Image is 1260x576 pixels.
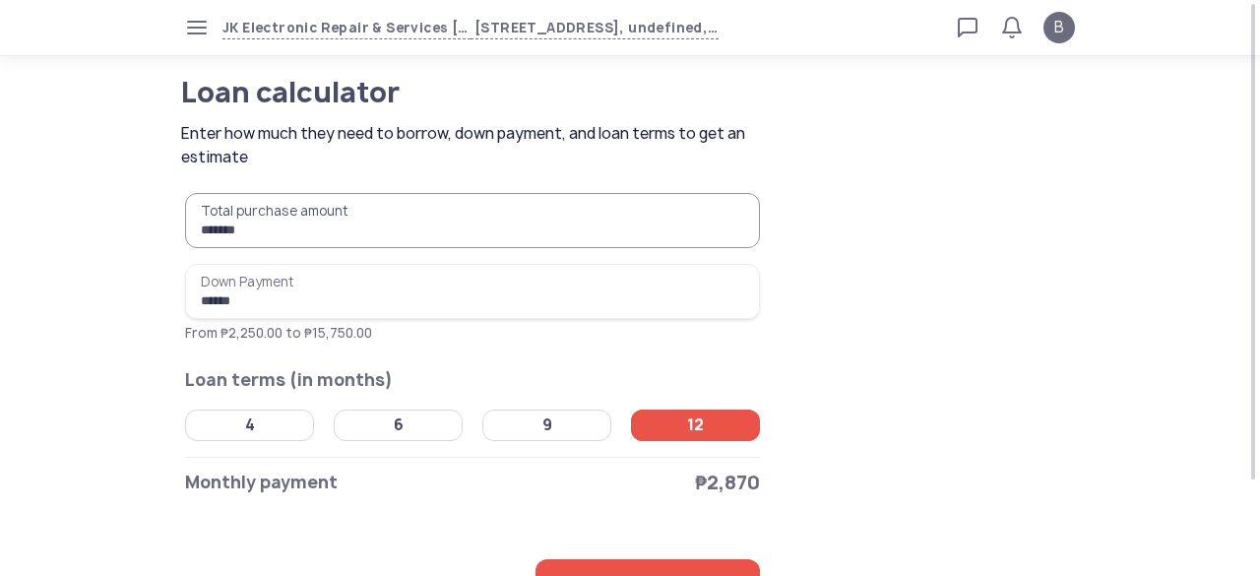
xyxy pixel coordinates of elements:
input: Down PaymentFrom ₱2,250.00 to ₱15,750.00 [185,264,760,319]
span: ₱2,870 [695,469,760,496]
h2: Loan terms (in months) [185,366,760,394]
span: B [1054,16,1064,39]
div: 4 [245,416,255,435]
input: Total purchase amount [185,193,760,248]
div: 9 [542,416,552,435]
span: [STREET_ADDRESS], undefined, [GEOGRAPHIC_DATA] [471,17,719,39]
div: 6 [394,416,404,435]
p: From ₱2,250.00 to ₱15,750.00 [185,323,760,343]
span: JK Electronic Repair & Services [GEOGRAPHIC_DATA] [GEOGRAPHIC_DATA] [222,17,471,39]
div: 12 [687,416,704,435]
span: Enter how much they need to borrow, down payment, and loan terms to get an estimate [181,122,767,169]
button: JK Electronic Repair & Services [GEOGRAPHIC_DATA] [GEOGRAPHIC_DATA][STREET_ADDRESS], undefined, [... [222,17,719,39]
button: B [1043,12,1075,43]
h1: Loan calculator [181,79,688,106]
span: Monthly payment [185,469,338,496]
